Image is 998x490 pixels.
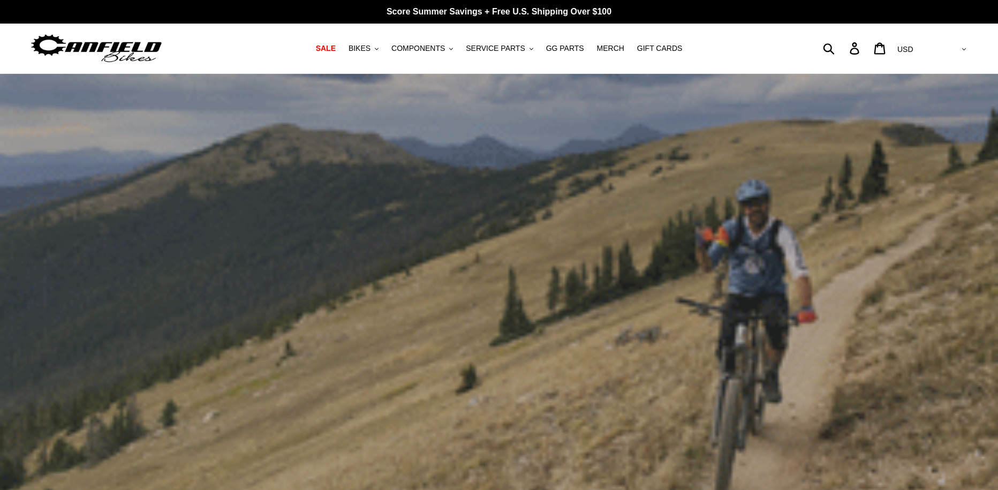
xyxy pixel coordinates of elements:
[386,41,458,56] button: COMPONENTS
[460,41,538,56] button: SERVICE PARTS
[592,41,630,56] a: MERCH
[29,32,163,65] img: Canfield Bikes
[541,41,589,56] a: GG PARTS
[637,44,683,53] span: GIFT CARDS
[349,44,371,53] span: BIKES
[391,44,445,53] span: COMPONENTS
[597,44,624,53] span: MERCH
[466,44,525,53] span: SERVICE PARTS
[343,41,384,56] button: BIKES
[316,44,336,53] span: SALE
[311,41,341,56] a: SALE
[829,36,856,60] input: Search
[546,44,584,53] span: GG PARTS
[632,41,688,56] a: GIFT CARDS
